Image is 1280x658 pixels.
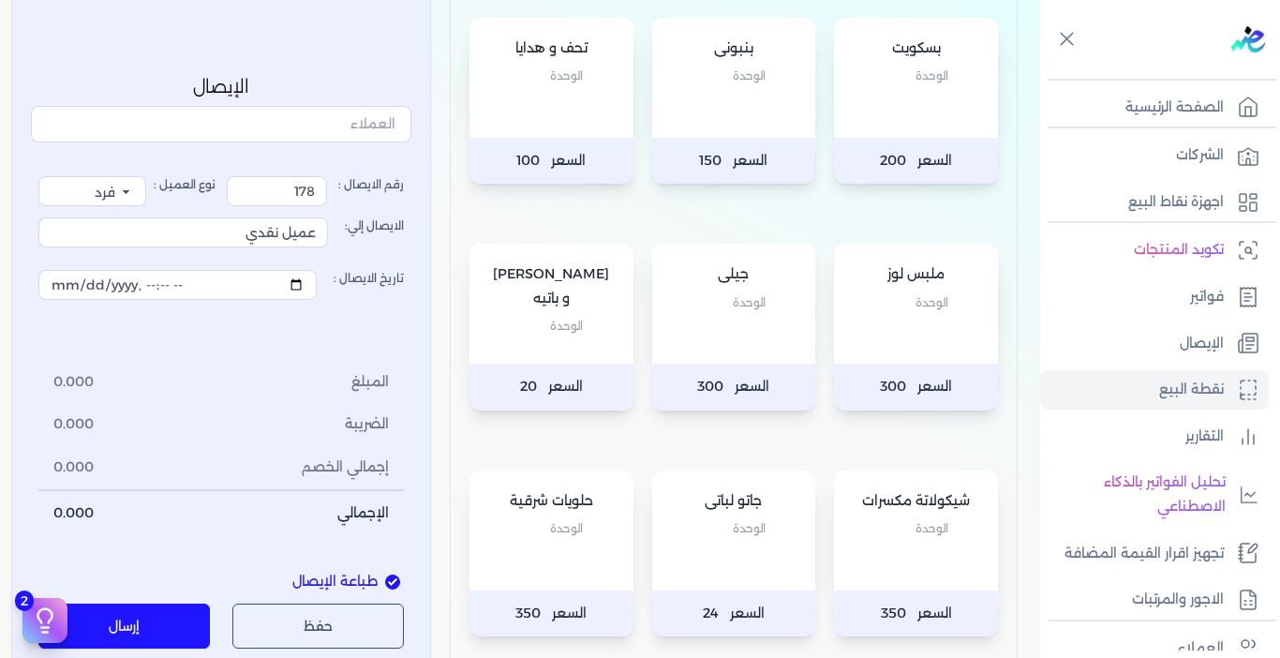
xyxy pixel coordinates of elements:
p: حلويات شرقية [488,489,615,514]
span: 0.000 [53,503,94,524]
span: 20 [520,375,537,399]
span: إجمالي الخصم [302,457,389,478]
span: الوحدة [733,516,766,541]
label: نوع العميل : [38,176,216,206]
input: الايصال إلي: [38,217,328,247]
span: 0.000 [53,415,94,436]
a: الاجور والمرتبات [1040,580,1269,620]
a: تجهيز اقرار القيمة المضافة [1040,534,1269,574]
a: اجهزة نقاط البيع [1040,183,1269,222]
p: الصفحة الرئيسية [1125,96,1224,120]
a: نقطة البيع [1040,370,1269,410]
p: بنبونى [671,37,797,61]
span: 200 [880,149,906,173]
span: 350 [515,602,541,626]
a: التقارير [1040,417,1269,456]
label: رقم الايصال : [227,176,404,206]
p: اجهزة نقاط البيع [1128,190,1224,215]
span: 350 [881,602,906,626]
span: المبلغ [351,372,389,393]
span: الوحدة [733,64,766,88]
p: السعر [834,364,998,411]
input: العملاء [31,107,411,142]
p: تحف و هدايا [488,37,615,61]
a: الصفحة الرئيسية [1040,88,1269,127]
p: الاجور والمرتبات [1132,588,1224,612]
p: الشركات [1176,143,1224,168]
a: الشركات [1040,136,1269,175]
p: تكويد المنتجات [1134,238,1224,262]
span: 0.000 [53,457,94,478]
span: الوحدة [915,64,948,88]
p: السعر [834,138,998,185]
p: ملبس لوز [853,262,979,287]
p: بسكويت [853,37,979,61]
button: 2 [22,598,67,643]
a: تكويد المنتجات [1040,231,1269,270]
span: الوحدة [733,291,766,315]
a: تحليل الفواتير بالذكاء الاصطناعي [1040,463,1269,526]
p: شيكولاتة مكسرات [853,489,979,514]
p: نقطة البيع [1159,378,1224,402]
span: الوحدة [915,291,948,315]
label: تاريخ الايصال : [38,259,404,311]
span: 0.000 [53,372,94,393]
p: التقارير [1185,425,1224,449]
p: السعر [834,591,998,637]
p: جاتو لباتى [671,489,797,514]
a: الإيصال [1040,324,1269,364]
input: طباعة الإيصال [385,575,400,590]
span: الوحدة [550,516,583,541]
p: [PERSON_NAME] و باتيه [488,262,615,310]
span: 24 [703,602,719,626]
button: العملاء [31,107,411,150]
p: فواتير [1190,285,1224,309]
p: الإيصال [31,75,411,99]
p: تجهيز اقرار القيمة المضافة [1064,542,1224,566]
select: نوع العميل : [38,176,146,206]
p: جيلى [671,262,797,287]
button: حفظ [232,604,404,649]
span: الوحدة [550,314,583,338]
button: إرسال [38,604,210,649]
span: 300 [880,375,906,399]
p: الإيصال [1180,332,1224,356]
p: السعر [652,138,816,185]
p: السعر [469,138,633,185]
a: فواتير [1040,277,1269,317]
span: الضريبة [345,415,389,436]
input: تاريخ الايصال : [38,270,317,300]
span: 100 [516,149,540,173]
p: السعر [652,364,816,411]
p: السعر [469,364,633,411]
input: رقم الايصال : [227,176,327,206]
span: الوحدة [915,516,948,541]
span: 150 [699,149,722,173]
span: الوحدة [550,64,583,88]
p: السعر [469,591,633,637]
img: logo [1231,26,1265,52]
span: الإجمالي [337,503,389,524]
span: 300 [697,375,723,399]
p: تحليل الفواتير بالذكاء الاصطناعي [1049,471,1226,518]
span: طباعة الإيصال [292,573,378,593]
p: السعر [652,591,816,637]
label: الايصال إلي: [38,206,404,259]
span: 2 [15,591,34,611]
